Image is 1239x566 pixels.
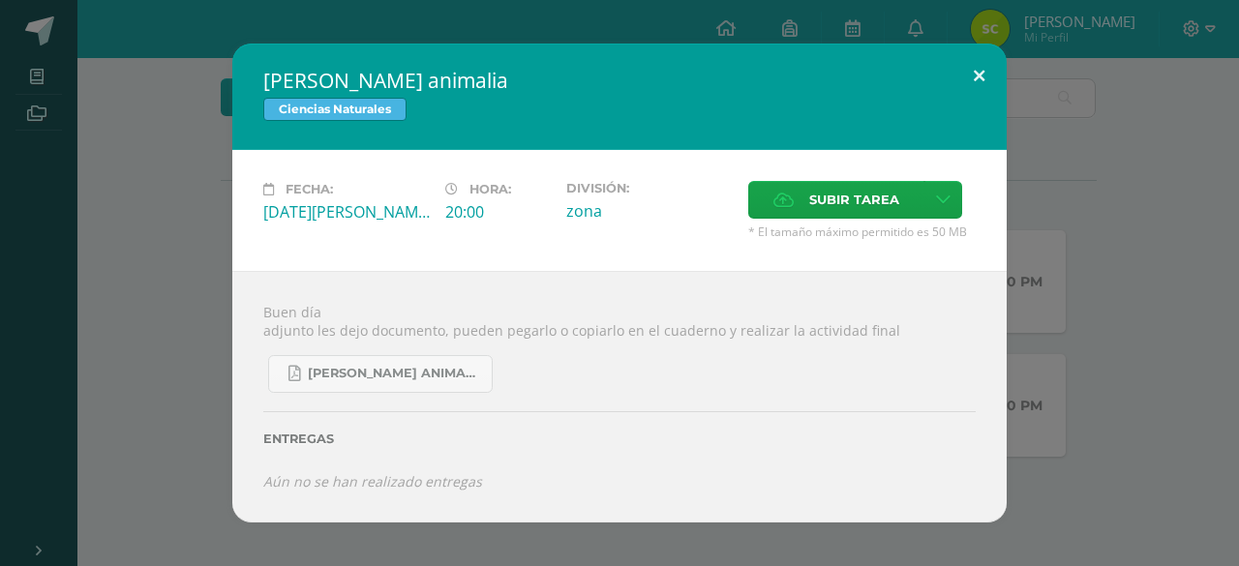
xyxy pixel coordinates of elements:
div: Buen día adjunto les dejo documento, pueden pegarlo o copiarlo en el cuaderno y realizar la activ... [232,271,1007,522]
div: 20:00 [445,201,551,223]
span: Fecha: [286,182,333,196]
label: Entregas [263,432,976,446]
div: [DATE][PERSON_NAME] [263,201,430,223]
a: [PERSON_NAME] animalia.pdf [268,355,493,393]
span: Ciencias Naturales [263,98,407,121]
label: División: [566,181,733,195]
span: Subir tarea [809,182,899,218]
h2: [PERSON_NAME] animalia [263,67,976,94]
span: * El tamaño máximo permitido es 50 MB [748,223,976,240]
div: zona [566,200,733,222]
i: Aún no se han realizado entregas [263,472,482,491]
span: Hora: [469,182,511,196]
span: [PERSON_NAME] animalia.pdf [308,366,482,381]
button: Close (Esc) [952,44,1007,109]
